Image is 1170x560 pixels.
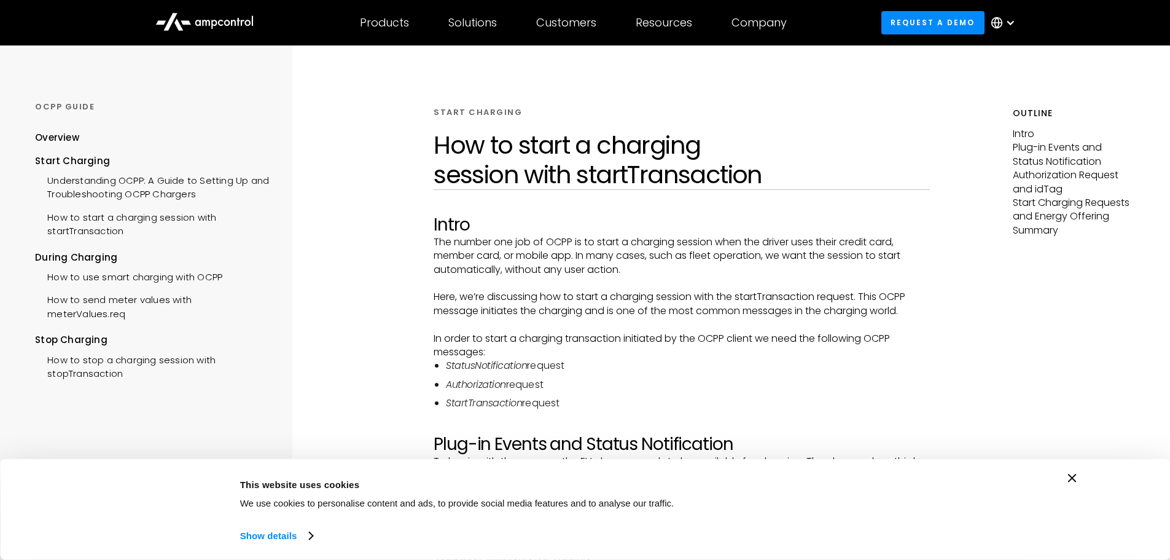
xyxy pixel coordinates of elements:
a: Understanding OCPP: A Guide to Setting Up and Troubleshooting OCPP Chargers [35,168,269,205]
div: Resources [636,16,692,30]
a: Overview [35,131,79,154]
button: Close banner [1068,474,1077,483]
p: ‍ [434,420,930,434]
h2: Plug-in Events and Status Notification [434,434,930,455]
p: Intro [1013,127,1135,141]
span: We use cookies to personalise content and ads, to provide social media features and to analyse ou... [240,498,674,508]
div: Start Charging [35,154,269,168]
a: How to start a charging session with startTransaction [35,205,269,242]
li: request [446,378,930,392]
em: StatusNotification [446,358,527,373]
a: Show details [240,527,313,545]
p: Authorization Request and idTag [1013,168,1135,196]
div: START CHARGING [434,107,522,118]
div: Stop Charging [35,333,269,347]
em: Authorization [446,377,506,392]
div: Company [731,16,787,30]
p: Plug-in Events and Status Notification [1013,141,1135,168]
a: How to send meter values with meterValues.req [35,287,269,324]
p: In order to start a charging transaction initiated by the OCPP client we need the following OCPP ... [434,332,930,360]
h2: Intro [434,215,930,235]
p: To begin with the process, the EV charger needs to be available for charging. The charger does th... [434,455,930,524]
p: ‍ [434,318,930,331]
button: Okay [870,474,1045,510]
div: OCPP GUIDE [35,101,269,112]
div: Customers [536,16,596,30]
div: This website uses cookies [240,477,842,492]
div: Products [360,16,409,30]
div: Overview [35,131,79,144]
h5: Outline [1013,107,1135,120]
li: request [446,359,930,373]
p: ‍ [434,277,930,290]
em: StartTransaction [446,396,522,410]
div: During Charging [35,251,269,264]
h1: How to start a charging session with startTransaction [434,130,930,189]
div: Solutions [448,16,497,30]
p: Summary [1013,224,1135,237]
a: How to use smart charging with OCPP [35,264,222,287]
p: Start Charging Requests and Energy Offering [1013,196,1135,224]
li: request [446,396,930,410]
p: The number one job of OCPP is to start a charging session when the driver uses their credit card,... [434,235,930,277]
p: Here, we’re discussing how to start a charging session with the startTransaction request. This OC... [434,290,930,318]
a: How to stop a charging session with stopTransaction [35,347,269,384]
a: Request a demo [881,11,985,34]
